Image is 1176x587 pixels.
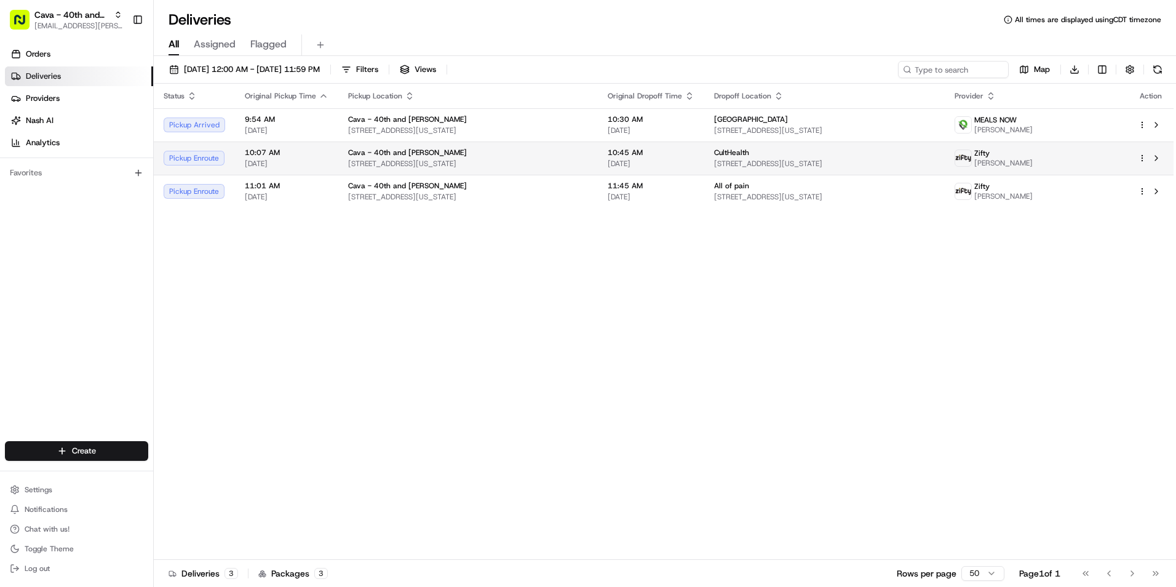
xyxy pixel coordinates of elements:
[955,150,971,166] img: zifty-logo-trans-sq.png
[714,148,749,158] span: CultHealth
[164,61,325,78] button: [DATE] 12:00 AM - [DATE] 11:59 PM
[25,275,94,287] span: Knowledge Base
[250,37,287,52] span: Flagged
[5,5,127,34] button: Cava - 40th and [PERSON_NAME][EMAIL_ADDRESS][PERSON_NAME][DOMAIN_NAME]
[12,212,32,232] img: Jaidyn Hatchett
[974,148,990,158] span: Zifty
[898,61,1009,78] input: Type to search
[714,181,749,191] span: All of pain
[1149,61,1166,78] button: Refresh
[7,270,99,292] a: 📗Knowledge Base
[34,21,122,31] span: [EMAIL_ADDRESS][PERSON_NAME][DOMAIN_NAME]
[714,126,934,135] span: [STREET_ADDRESS][US_STATE]
[104,276,114,286] div: 💻
[5,89,153,108] a: Providers
[5,133,153,153] a: Analytics
[25,564,50,573] span: Log out
[348,181,467,191] span: Cava - 40th and [PERSON_NAME]
[608,148,694,158] span: 10:45 AM
[955,117,971,133] img: melas_now_logo.png
[955,183,971,199] img: zifty-logo-trans-sq.png
[348,192,588,202] span: [STREET_ADDRESS][US_STATE]
[32,79,203,92] input: Clear
[608,159,694,169] span: [DATE]
[608,91,682,101] span: Original Dropoff Time
[955,91,983,101] span: Provider
[245,126,328,135] span: [DATE]
[99,270,202,292] a: 💻API Documentation
[974,191,1033,201] span: [PERSON_NAME]
[974,125,1033,135] span: [PERSON_NAME]
[224,568,238,579] div: 3
[34,9,109,21] button: Cava - 40th and [PERSON_NAME]
[5,481,148,498] button: Settings
[897,567,956,580] p: Rows per page
[314,568,328,579] div: 3
[5,521,148,538] button: Chat with us!
[258,567,328,580] div: Packages
[116,275,197,287] span: API Documentation
[5,441,148,461] button: Create
[245,114,328,124] span: 9:54 AM
[974,182,990,191] span: Zifty
[38,191,100,201] span: [PERSON_NAME]
[12,160,82,170] div: Past conversations
[191,158,224,172] button: See all
[608,181,694,191] span: 11:45 AM
[608,192,694,202] span: [DATE]
[608,126,694,135] span: [DATE]
[122,305,149,314] span: Pylon
[1015,15,1161,25] span: All times are displayed using CDT timezone
[26,93,60,104] span: Providers
[1034,64,1050,75] span: Map
[348,114,467,124] span: Cava - 40th and [PERSON_NAME]
[164,91,185,101] span: Status
[348,91,402,101] span: Pickup Location
[109,224,134,234] span: [DATE]
[336,61,384,78] button: Filters
[1138,91,1164,101] div: Action
[102,191,106,201] span: •
[348,159,588,169] span: [STREET_ADDRESS][US_STATE]
[87,305,149,314] a: Powered byPylon
[194,37,236,52] span: Assigned
[415,64,436,75] span: Views
[55,118,202,130] div: Start new chat
[5,540,148,557] button: Toggle Theme
[714,91,771,101] span: Dropoff Location
[169,10,231,30] h1: Deliveries
[72,445,96,457] span: Create
[109,191,134,201] span: [DATE]
[5,111,153,130] a: Nash AI
[245,91,316,101] span: Original Pickup Time
[26,118,48,140] img: 8571987876998_91fb9ceb93ad5c398215_72.jpg
[26,115,54,126] span: Nash AI
[12,276,22,286] div: 📗
[26,49,50,60] span: Orders
[26,71,61,82] span: Deliveries
[102,224,106,234] span: •
[1019,567,1060,580] div: Page 1 of 1
[184,64,320,75] span: [DATE] 12:00 AM - [DATE] 11:59 PM
[245,148,328,158] span: 10:07 AM
[5,560,148,577] button: Log out
[169,37,179,52] span: All
[12,179,32,199] img: Jaidyn Hatchett
[12,118,34,140] img: 1736555255976-a54dd68f-1ca7-489b-9aae-adbdc363a1c4
[55,130,169,140] div: We're available if you need us!
[25,485,52,495] span: Settings
[25,524,70,534] span: Chat with us!
[5,501,148,518] button: Notifications
[348,126,588,135] span: [STREET_ADDRESS][US_STATE]
[209,121,224,136] button: Start new chat
[5,66,153,86] a: Deliveries
[245,181,328,191] span: 11:01 AM
[5,163,148,183] div: Favorites
[714,114,788,124] span: [GEOGRAPHIC_DATA]
[26,137,60,148] span: Analytics
[974,158,1033,168] span: [PERSON_NAME]
[348,148,467,158] span: Cava - 40th and [PERSON_NAME]
[356,64,378,75] span: Filters
[245,159,328,169] span: [DATE]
